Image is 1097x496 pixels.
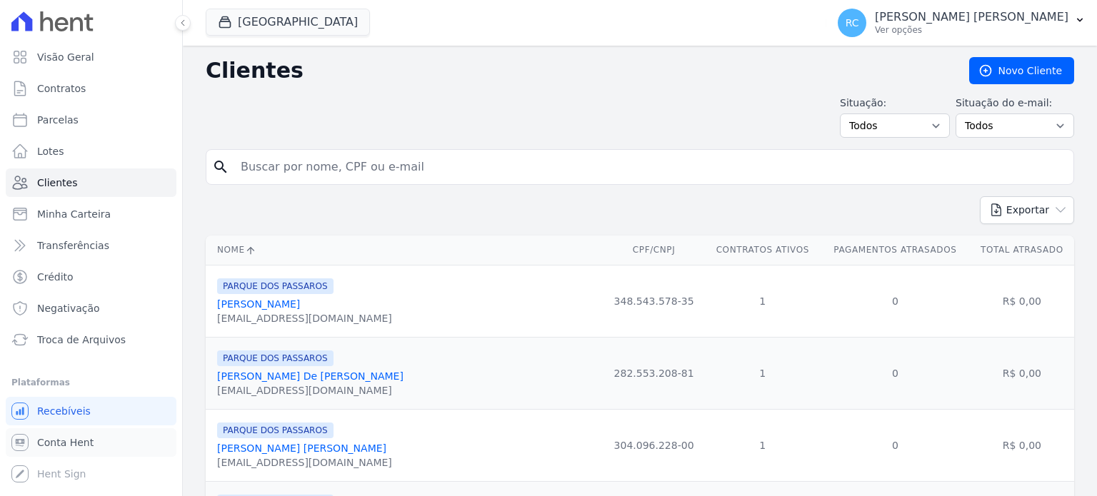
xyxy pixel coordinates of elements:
span: Visão Geral [37,50,94,64]
span: Recebíveis [37,404,91,418]
th: Contratos Ativos [705,236,821,265]
th: CPF/CNPJ [603,236,705,265]
label: Situação do e-mail: [956,96,1074,111]
td: 348.543.578-35 [603,265,705,337]
a: Crédito [6,263,176,291]
a: [PERSON_NAME] [PERSON_NAME] [217,442,386,454]
a: Negativação [6,294,176,323]
span: Clientes [37,176,77,190]
p: Ver opções [875,24,1068,36]
label: Situação: [840,96,950,111]
a: Novo Cliente [969,57,1074,84]
td: 282.553.208-81 [603,337,705,409]
td: 1 [705,265,821,337]
input: Buscar por nome, CPF ou e-mail [232,153,1068,181]
a: Parcelas [6,106,176,134]
td: 0 [821,409,970,481]
td: 0 [821,265,970,337]
span: Lotes [37,144,64,158]
span: Minha Carteira [37,207,111,221]
a: Clientes [6,168,176,197]
a: [PERSON_NAME] De [PERSON_NAME] [217,370,404,382]
span: Transferências [37,238,109,253]
div: [EMAIL_ADDRESS][DOMAIN_NAME] [217,455,392,470]
td: 0 [821,337,970,409]
button: Exportar [980,196,1074,224]
a: Minha Carteira [6,200,176,228]
span: PARQUE DOS PASSAROS [217,278,334,294]
td: R$ 0,00 [970,337,1074,409]
span: Crédito [37,270,74,284]
a: Conta Hent [6,428,176,457]
span: Parcelas [37,113,79,127]
span: Negativação [37,301,100,315]
div: [EMAIL_ADDRESS][DOMAIN_NAME] [217,383,404,398]
a: Lotes [6,137,176,166]
div: Plataformas [11,374,171,391]
td: R$ 0,00 [970,265,1074,337]
th: Total Atrasado [970,236,1074,265]
td: R$ 0,00 [970,409,1074,481]
td: 1 [705,337,821,409]
i: search [212,158,229,176]
span: Contratos [37,81,86,96]
button: [GEOGRAPHIC_DATA] [206,9,370,36]
th: Nome [206,236,603,265]
span: PARQUE DOS PASSAROS [217,422,334,438]
span: Troca de Arquivos [37,333,126,347]
td: 304.096.228-00 [603,409,705,481]
a: Visão Geral [6,43,176,71]
a: Transferências [6,231,176,260]
a: Recebíveis [6,397,176,425]
td: 1 [705,409,821,481]
span: PARQUE DOS PASSAROS [217,350,334,366]
a: [PERSON_NAME] [217,298,300,310]
a: Troca de Arquivos [6,325,176,354]
div: [EMAIL_ADDRESS][DOMAIN_NAME] [217,311,392,325]
p: [PERSON_NAME] [PERSON_NAME] [875,10,1068,24]
a: Contratos [6,74,176,103]
button: RC [PERSON_NAME] [PERSON_NAME] Ver opções [826,3,1097,43]
span: RC [846,18,859,28]
h2: Clientes [206,58,946,83]
th: Pagamentos Atrasados [821,236,970,265]
span: Conta Hent [37,435,94,450]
